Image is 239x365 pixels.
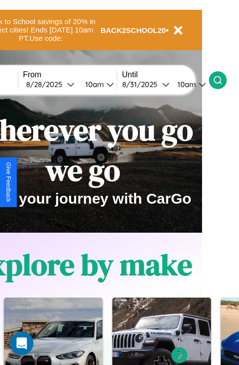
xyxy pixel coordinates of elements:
div: Give Feedback [5,162,12,202]
div: 8 / 28 / 2025 [26,80,67,89]
div: 10am [80,80,106,89]
iframe: Intercom live chat [10,332,34,355]
label: From [23,70,117,79]
div: 10am [172,80,199,89]
label: Until [122,70,209,79]
button: 10am [170,79,209,90]
button: 10am [77,79,117,90]
button: 8/28/2025 [23,79,77,90]
div: 8 / 31 / 2025 [122,80,162,89]
b: BACK2SCHOOL20 [101,26,166,34]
